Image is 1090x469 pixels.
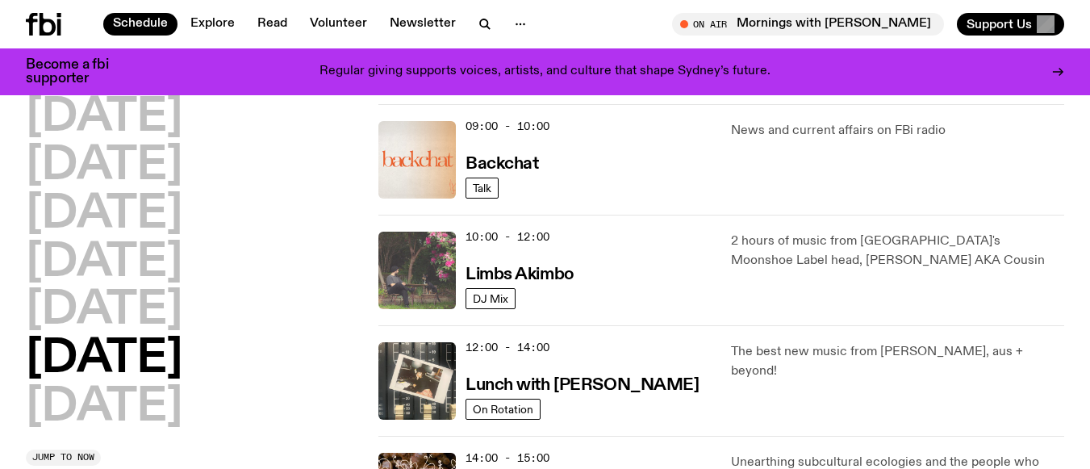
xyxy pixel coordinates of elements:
span: Talk [473,182,491,194]
img: A polaroid of Ella Avni in the studio on top of the mixer which is also located in the studio. [378,342,456,420]
p: The best new music from [PERSON_NAME], aus + beyond! [731,342,1064,381]
p: Regular giving supports voices, artists, and culture that shape Sydney’s future. [319,65,771,79]
a: DJ Mix [466,288,516,309]
span: Support Us [967,17,1032,31]
a: On Rotation [466,399,541,420]
span: Jump to now [32,453,94,462]
p: 2 hours of music from [GEOGRAPHIC_DATA]'s Moonshoe Label head, [PERSON_NAME] AKA Cousin [731,232,1064,270]
h3: Limbs Akimbo [466,266,574,283]
span: 12:00 - 14:00 [466,340,549,355]
img: Jackson sits at an outdoor table, legs crossed and gazing at a black and brown dog also sitting a... [378,232,456,309]
button: [DATE] [26,385,182,430]
button: [DATE] [26,144,182,189]
a: Explore [181,13,244,36]
button: [DATE] [26,288,182,333]
a: Newsletter [380,13,466,36]
span: 09:00 - 10:00 [466,119,549,134]
p: News and current affairs on FBi radio [731,121,1064,140]
a: Volunteer [300,13,377,36]
button: On AirMornings with [PERSON_NAME] [672,13,944,36]
a: Lunch with [PERSON_NAME] [466,374,699,394]
button: Jump to now [26,450,101,466]
span: 10:00 - 12:00 [466,229,549,245]
a: Limbs Akimbo [466,263,574,283]
button: [DATE] [26,337,182,382]
a: Talk [466,178,499,199]
h3: Become a fbi supporter [26,58,129,86]
span: DJ Mix [473,292,508,304]
button: [DATE] [26,241,182,286]
button: [DATE] [26,192,182,237]
h3: Lunch with [PERSON_NAME] [466,377,699,394]
button: [DATE] [26,95,182,140]
span: On Rotation [473,403,533,415]
h3: Backchat [466,156,538,173]
a: Read [248,13,297,36]
a: Schedule [103,13,177,36]
button: Support Us [957,13,1064,36]
span: 14:00 - 15:00 [466,450,549,466]
a: Backchat [466,153,538,173]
